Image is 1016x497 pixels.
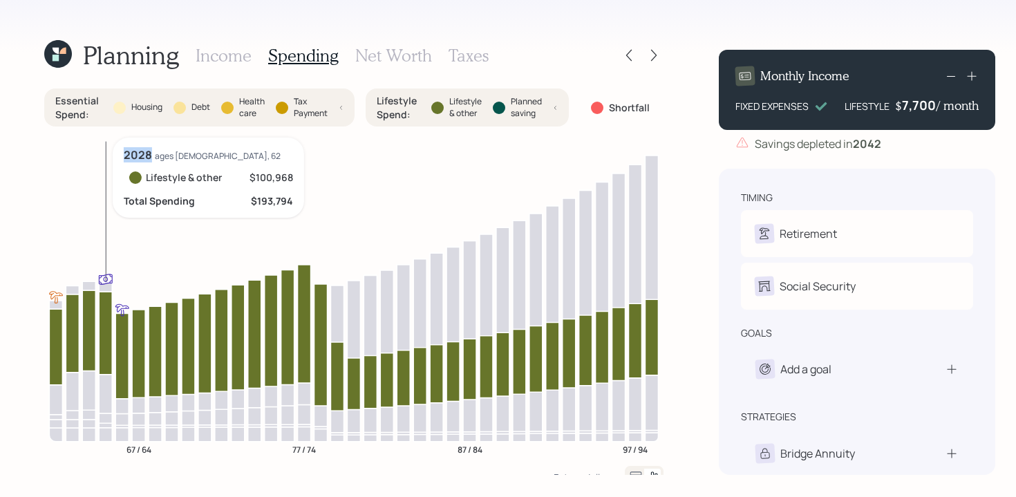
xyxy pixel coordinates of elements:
[760,68,849,84] h4: Monthly Income
[355,46,432,66] h3: Net Worth
[268,46,339,66] h3: Spending
[780,225,837,242] div: Retirement
[449,96,482,120] label: Lifestyle & other
[554,471,614,484] div: Future dollars
[623,444,648,456] tspan: 97 / 94
[131,102,162,113] label: Housing
[239,96,265,120] label: Health care
[780,445,855,462] div: Bridge Annuity
[609,101,650,115] label: Shortfall
[735,99,809,113] div: FIXED EXPENSES
[126,444,151,456] tspan: 67 / 64
[196,46,252,66] h3: Income
[853,136,881,151] b: 2042
[895,98,902,113] h4: $
[292,444,316,456] tspan: 77 / 74
[511,96,542,120] label: Planned saving
[83,40,179,70] h1: Planning
[845,99,890,113] div: LIFESTYLE
[191,102,210,113] label: Debt
[780,361,831,377] div: Add a goal
[755,135,881,152] div: Savings depleted in
[902,97,937,113] div: 7,700
[741,410,796,424] div: strategies
[780,278,856,294] div: Social Security
[741,326,772,340] div: goals
[55,94,102,121] label: Essential Spend :
[377,94,420,121] label: Lifestyle Spend :
[458,444,482,456] tspan: 87 / 84
[937,98,979,113] h4: / month
[449,46,489,66] h3: Taxes
[294,96,328,120] label: Tax Payment
[741,191,773,205] div: timing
